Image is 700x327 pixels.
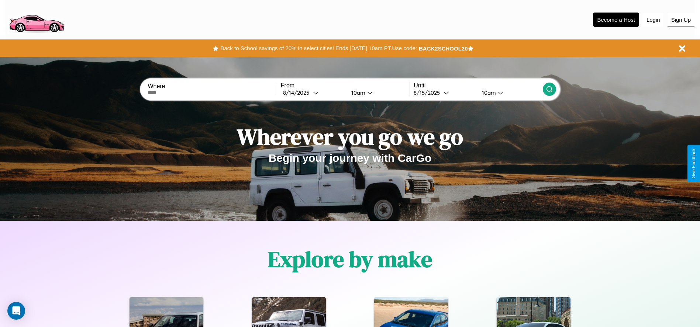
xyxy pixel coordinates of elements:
div: 8 / 15 / 2025 [414,89,444,96]
label: Where [148,83,276,90]
button: Become a Host [593,13,639,27]
h1: Explore by make [268,244,432,274]
b: BACK2SCHOOL20 [419,45,468,52]
button: 8/14/2025 [281,89,345,97]
div: Give Feedback [691,149,696,178]
div: 10am [478,89,498,96]
div: 8 / 14 / 2025 [283,89,313,96]
img: logo [6,4,68,34]
button: Sign Up [668,13,694,27]
button: 10am [476,89,543,97]
div: 10am [348,89,367,96]
button: Login [643,13,664,27]
button: Back to School savings of 20% in select cities! Ends [DATE] 10am PT.Use code: [218,43,418,53]
label: Until [414,82,542,89]
div: Open Intercom Messenger [7,302,25,320]
button: 10am [345,89,410,97]
label: From [281,82,410,89]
